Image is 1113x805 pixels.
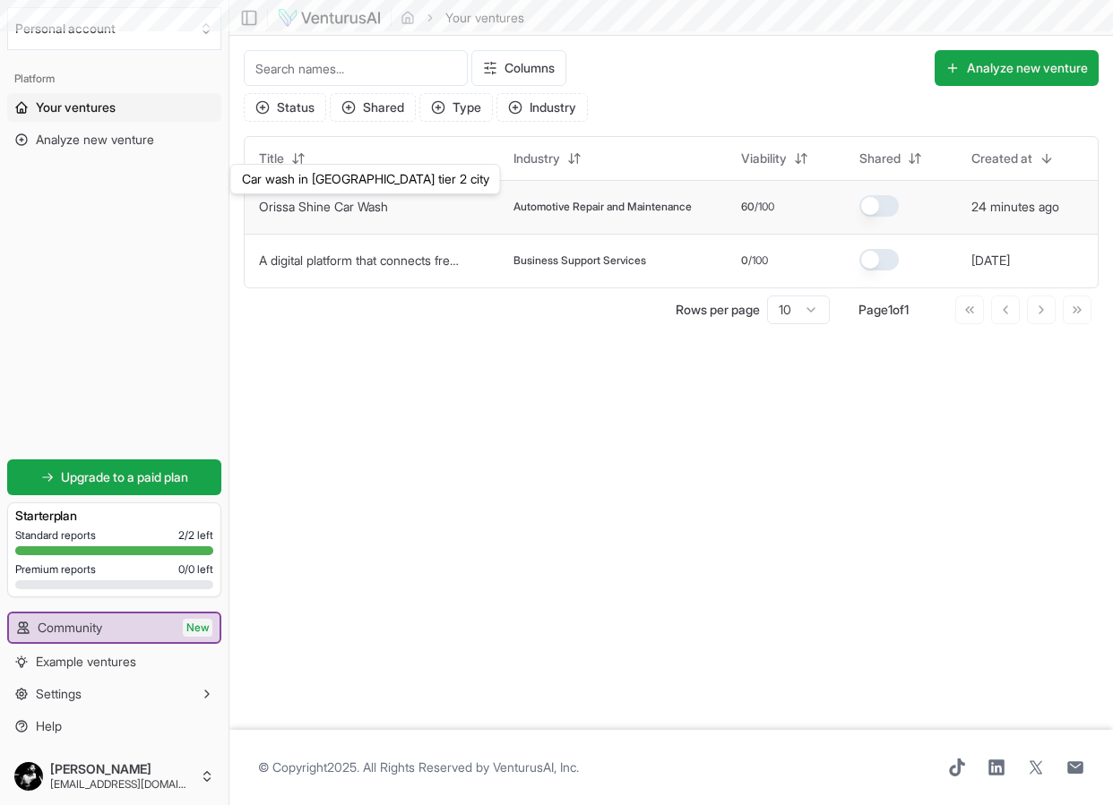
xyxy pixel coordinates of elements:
a: CommunityNew [9,613,220,642]
span: Automotive Repair and Maintenance [513,200,692,214]
button: Industry [503,144,592,173]
span: Created at [971,150,1032,167]
span: [EMAIL_ADDRESS][DOMAIN_NAME] [50,777,193,792]
span: Industry [513,150,560,167]
span: 1 [904,302,909,317]
img: ALV-UjUoQ2_03Lyeo1QVVMIcSHtdyakGByjADKBWyZnJgEJVw901W_H1bz07GCzbr0_P4q9YRnOkbpneYkW9nCLWLMFbg6m8R... [14,762,43,791]
span: 0 / 0 left [178,562,213,577]
span: Page [858,302,888,317]
span: 0 [741,253,748,268]
div: Platform [7,64,221,93]
button: Settings [7,680,221,708]
a: VenturusAI, Inc [493,759,576,775]
span: Community [38,619,102,637]
button: Viability [730,144,819,173]
span: 60 [741,200,755,214]
span: /100 [755,200,774,214]
span: Title [259,150,284,167]
a: Help [7,712,221,741]
button: [DATE] [971,252,1010,270]
input: Search names... [244,50,468,86]
button: Type [419,93,493,122]
p: Car wash in [GEOGRAPHIC_DATA] tier 2 city [242,170,489,188]
button: [PERSON_NAME][EMAIL_ADDRESS][DOMAIN_NAME] [7,755,221,798]
span: Shared [859,150,901,167]
button: Shared [330,93,416,122]
span: Your ventures [36,98,116,116]
button: Columns [471,50,566,86]
span: of [893,302,904,317]
button: Analyze new venture [935,50,1099,86]
span: Standard reports [15,528,96,543]
button: Created at [961,144,1065,173]
button: Status [244,93,326,122]
span: New [183,619,212,637]
button: Title [248,144,316,173]
button: Shared [849,144,933,173]
span: Business Support Services [513,253,646,268]
a: Orissa Shine Car Wash [259,199,388,214]
h3: Starter plan [15,507,213,525]
a: Analyze new venture [7,125,221,154]
a: Your ventures [7,93,221,122]
span: © Copyright 2025 . All Rights Reserved by . [258,758,579,776]
span: Example ventures [36,653,136,671]
span: Settings [36,685,82,703]
span: 2 / 2 left [178,528,213,543]
span: Help [36,717,62,735]
a: Example ventures [7,647,221,676]
span: Analyze new venture [36,131,154,149]
a: Upgrade to a paid plan [7,459,221,495]
span: Upgrade to a paid plan [61,468,188,486]
button: Industry [496,93,588,122]
span: [PERSON_NAME] [50,761,193,777]
span: /100 [748,253,768,268]
button: 24 minutes ago [971,198,1059,216]
button: Orissa Shine Car Wash [259,198,388,216]
button: A digital platform that connects freelancers with clients seeking services in various categories ... [259,252,461,270]
span: Viability [741,150,787,167]
p: Rows per page [676,301,760,319]
span: 1 [888,302,893,317]
span: Premium reports [15,562,96,577]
